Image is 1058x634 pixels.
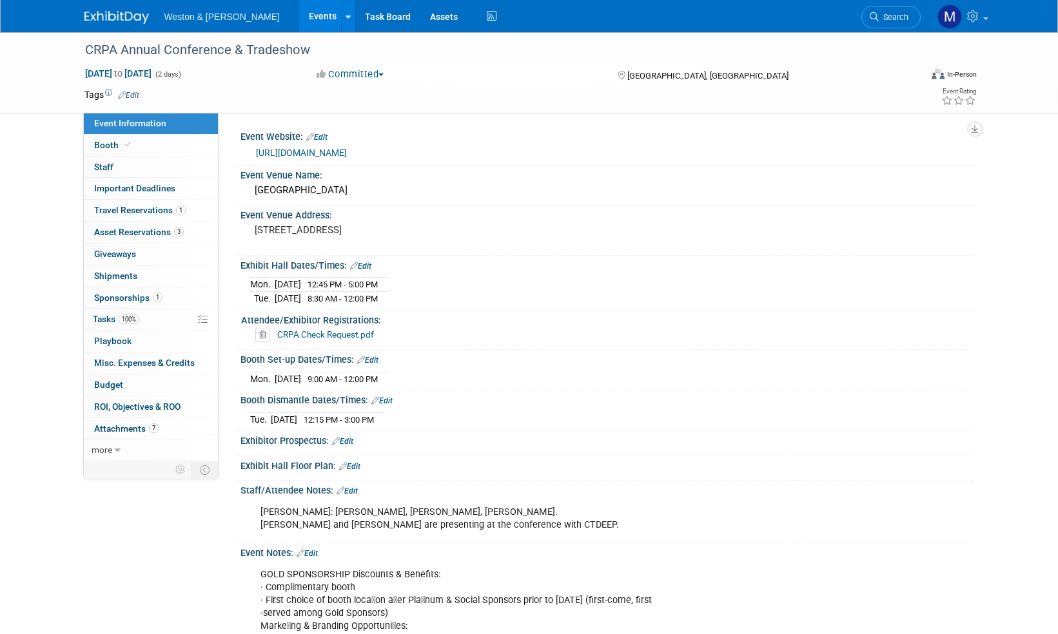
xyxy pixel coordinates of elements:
div: Attendee/Exhibitor Registrations: [241,311,968,327]
a: Asset Reservations3 [84,222,218,243]
span: Shipments [94,271,137,281]
a: Playbook [84,331,218,352]
span: Search [879,12,908,22]
a: Booth [84,135,218,156]
button: Committed [312,68,389,81]
span: Staff [94,162,113,172]
a: more [84,439,218,461]
td: Mon. [250,278,275,292]
td: [DATE] [271,412,297,426]
td: [DATE] [275,372,301,385]
span: Misc. Expenses & Credits [94,358,195,368]
div: Staff/Attendee Notes: [240,481,974,497]
a: CRPA Check Request.pdf [277,329,374,340]
i: Booth reservation complete [124,141,131,148]
a: Edit [350,262,371,271]
div: Exhibit Hall Dates/Times: [240,256,974,273]
div: Event Format [845,67,977,86]
span: Travel Reservations [94,205,186,215]
a: Edit [371,396,393,405]
span: [GEOGRAPHIC_DATA], [GEOGRAPHIC_DATA] [627,71,789,81]
span: more [92,445,112,455]
td: Toggle Event Tabs [191,461,218,478]
div: [PERSON_NAME]: [PERSON_NAME], [PERSON_NAME], [PERSON_NAME]. [PERSON_NAME] and [PERSON_NAME] are p... [251,499,832,538]
div: Event Website: [240,127,974,144]
span: Tasks [93,314,139,324]
img: ExhibitDay [84,11,149,24]
span: 12:45 PM - 5:00 PM [308,280,378,289]
a: Shipments [84,265,218,287]
span: Sponsorships [94,293,162,303]
span: 3 [174,227,184,236]
span: 1 [153,293,162,302]
span: Booth [94,140,133,150]
td: Tags [84,88,139,101]
a: [URL][DOMAIN_NAME] [256,148,347,158]
td: Tue. [250,412,271,426]
a: Tasks100% [84,309,218,330]
span: 12:15 PM - 3:00 PM [304,415,374,425]
a: Event Information [84,113,218,134]
a: Attachments7 [84,418,218,439]
div: Exhibitor Prospectus: [240,431,974,448]
a: ROI, Objectives & ROO [84,396,218,418]
span: Budget [94,379,123,390]
a: Travel Reservations1 [84,200,218,221]
a: Edit [339,462,360,471]
span: 100% [119,314,139,324]
a: Edit [332,437,353,446]
span: Event Information [94,118,166,128]
div: CRPA Annual Conference & Tradeshow [81,39,901,62]
div: Booth Dismantle Dates/Times: [240,390,974,407]
div: Event Notes: [240,543,974,560]
span: Giveaways [94,249,136,259]
span: Attachments [94,423,159,434]
div: Event Venue Name: [240,166,974,182]
span: [DATE] [DATE] [84,68,152,79]
td: [DATE] [275,292,301,305]
td: Tue. [250,292,275,305]
a: Edit [306,133,328,142]
span: ROI, Objectives & ROO [94,401,181,412]
a: Edit [118,91,139,100]
span: Weston & [PERSON_NAME] [164,12,280,22]
a: Important Deadlines [84,178,218,199]
span: to [112,68,124,79]
span: 1 [176,206,186,215]
a: Search [861,6,921,28]
a: Delete attachment? [255,331,275,340]
span: 9:00 AM - 12:00 PM [308,374,378,384]
div: In-Person [946,70,977,79]
span: 8:30 AM - 12:00 PM [308,294,378,303]
div: Event Venue Address: [240,206,974,222]
span: (2 days) [154,70,181,79]
a: Sponsorships1 [84,287,218,309]
pre: [STREET_ADDRESS] [255,224,532,236]
a: Edit [357,356,378,365]
span: 7 [149,423,159,433]
a: Giveaways [84,244,218,265]
div: Booth Set-up Dates/Times: [240,350,974,367]
a: Edit [297,549,318,558]
td: Mon. [250,372,275,385]
div: [GEOGRAPHIC_DATA] [250,180,965,200]
td: Personalize Event Tab Strip [170,461,192,478]
div: Exhibit Hall Floor Plan: [240,456,974,473]
img: Format-Inperson.png [932,69,945,79]
a: Budget [84,374,218,396]
span: Playbook [94,336,132,346]
a: Misc. Expenses & Credits [84,352,218,374]
a: Edit [337,486,358,495]
span: Asset Reservations [94,227,184,237]
span: Important Deadlines [94,183,175,193]
td: [DATE] [275,278,301,292]
div: Event Rating [941,88,976,95]
img: Mary Ann Trujillo [937,5,962,29]
a: Staff [84,157,218,178]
